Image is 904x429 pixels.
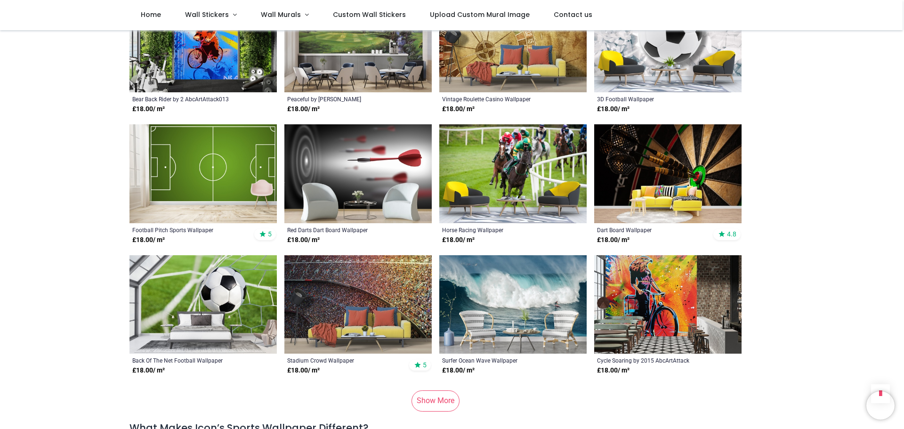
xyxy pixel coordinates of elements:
[442,356,556,364] a: Surfer Ocean Wave Wallpaper
[132,105,165,114] strong: £ 18.00 / m²
[141,10,161,19] span: Home
[439,255,587,354] img: Surfer Ocean Wave Wall Mural Wallpaper
[287,366,320,375] strong: £ 18.00 / m²
[129,255,277,354] img: Back Of The Net Football Wall Mural Wallpaper
[597,226,710,234] a: Dart Board Wallpaper
[129,124,277,223] img: Football Pitch Sports Wall Mural Wallpaper
[287,105,320,114] strong: £ 18.00 / m²
[597,105,630,114] strong: £ 18.00 / m²
[594,255,742,354] img: Cycle Soaring Wall Mural by 2015 AbcArtAttack
[412,390,460,411] a: Show More
[333,10,406,19] span: Custom Wall Stickers
[132,95,246,103] a: Bear Back Rider by 2 AbcArtAttack013
[442,235,475,245] strong: £ 18.00 / m²
[185,10,229,19] span: Wall Stickers
[594,124,742,223] img: Dart Board Wall Mural Wallpaper
[442,226,556,234] a: Horse Racing Wallpaper
[132,226,246,234] a: Football Pitch Sports Wallpaper
[287,95,401,103] a: Peaceful by [PERSON_NAME]
[423,361,427,369] span: 5
[597,95,710,103] a: 3D Football Wallpaper
[597,235,630,245] strong: £ 18.00 / m²
[261,10,301,19] span: Wall Murals
[284,124,432,223] img: Red Darts Dart Board Wall Mural Wallpaper
[597,366,630,375] strong: £ 18.00 / m²
[287,356,401,364] a: Stadium Crowd Wallpaper
[132,235,165,245] strong: £ 18.00 / m²
[284,255,432,354] img: Stadium Crowd Wall Mural Wallpaper
[554,10,592,19] span: Contact us
[132,366,165,375] strong: £ 18.00 / m²
[727,230,736,238] span: 4.8
[430,10,530,19] span: Upload Custom Mural Image
[439,124,587,223] img: Horse Racing Wall Mural Wallpaper - Mod3
[287,226,401,234] a: Red Darts Dart Board Wallpaper
[442,105,475,114] strong: £ 18.00 / m²
[268,230,272,238] span: 5
[442,95,556,103] a: Vintage Roulette Casino Wallpaper
[866,391,895,420] iframe: Brevo live chat
[287,235,320,245] strong: £ 18.00 / m²
[442,366,475,375] strong: £ 18.00 / m²
[597,356,710,364] a: Cycle Soaring by 2015 AbcArtAttack
[132,356,246,364] a: Back Of The Net Football Wallpaper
